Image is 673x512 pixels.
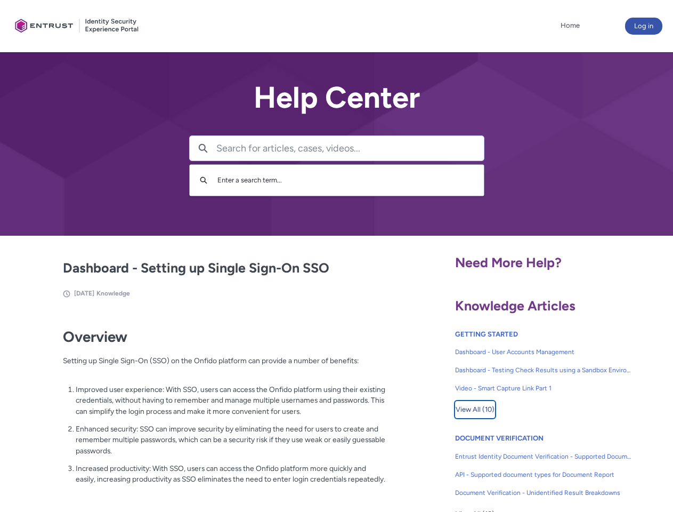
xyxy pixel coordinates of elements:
p: Improved user experience: With SSO, users can access the Onfido platform using their existing cre... [76,384,386,417]
span: Entrust Identity Document Verification - Supported Document type and size [455,452,632,461]
a: GETTING STARTED [455,330,518,338]
span: API - Supported document types for Document Report [455,470,632,479]
button: View All (10) [455,401,495,418]
p: Setting up Single Sign-On (SSO) on the Onfido platform can provide a number of benefits: [63,355,386,377]
p: Increased productivity: With SSO, users can access the Onfido platform more quickly and easily, i... [76,463,386,485]
span: Dashboard - Testing Check Results using a Sandbox Environment [455,365,632,375]
span: Enter a search term... [217,176,282,184]
a: Entrust Identity Document Verification - Supported Document type and size [455,447,632,466]
span: Dashboard - User Accounts Management [455,347,632,357]
a: Video - Smart Capture Link Part 1 [455,379,632,397]
a: Home [558,18,582,34]
button: Log in [625,18,662,35]
li: Knowledge [96,289,130,298]
span: [DATE] [74,290,94,297]
span: Need More Help? [455,254,562,270]
input: Search for articles, cases, videos... [216,136,484,161]
h2: Dashboard - Setting up Single Sign-On SSO [63,258,386,278]
button: Search [190,136,216,161]
span: Knowledge Articles [455,298,575,314]
span: Video - Smart Capture Link Part 1 [455,383,632,393]
a: API - Supported document types for Document Report [455,466,632,484]
p: Enhanced security: SSO can improve security by eliminating the need for users to create and remem... [76,423,386,457]
a: Dashboard - User Accounts Management [455,343,632,361]
a: DOCUMENT VERIFICATION [455,434,544,442]
a: Document Verification - Unidentified Result Breakdowns [455,484,632,502]
h2: Help Center [189,81,484,114]
button: Search [195,170,212,190]
span: View All (10) [456,402,494,418]
span: Document Verification - Unidentified Result Breakdowns [455,488,632,498]
a: Dashboard - Testing Check Results using a Sandbox Environment [455,361,632,379]
strong: Overview [63,328,127,346]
